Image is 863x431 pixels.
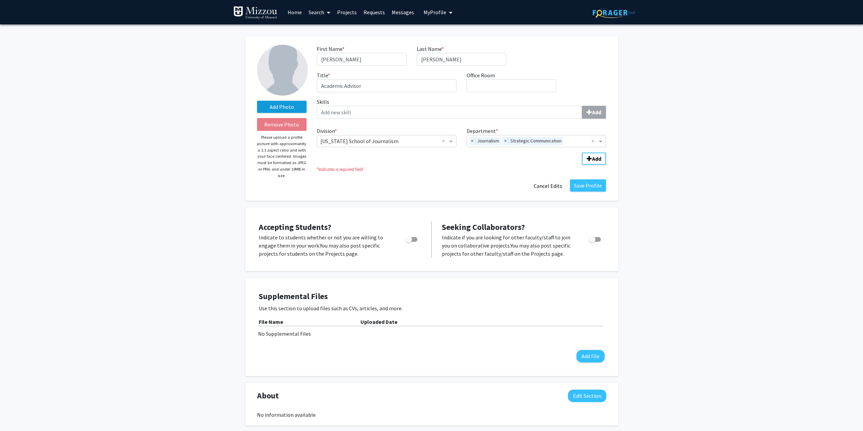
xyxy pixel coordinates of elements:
span: Strategic Communication [509,137,563,145]
p: Please upload a profile picture with approximately a 1:1 aspect ratio and with your face centered... [257,134,307,179]
span: Journalism [475,137,501,145]
button: Add Division/Department [582,153,606,165]
b: File Name [259,318,283,325]
button: Edit About [568,390,606,402]
label: AddProfile Picture [257,101,307,113]
a: Search [305,0,334,24]
span: Clear all [591,137,597,145]
input: SkillsAdd [317,106,582,119]
span: × [503,137,509,145]
ng-select: Division [317,135,456,147]
a: Projects [334,0,360,24]
img: Profile Picture [257,45,308,96]
div: No Supplemental Files [258,330,605,338]
iframe: Chat [5,400,29,426]
button: Add File [576,350,605,363]
ng-select: Department [467,135,606,147]
i: Indicates a required field [317,166,606,173]
p: Indicate if you are looking for other faculty/staff to join you on collaborative projects. You ma... [442,233,576,258]
span: About [257,390,279,402]
b: Add [592,155,601,162]
label: Last Name [417,45,444,53]
div: Department [462,127,611,147]
b: Uploaded Date [360,318,397,325]
p: Indicate to students whether or not you are willing to engage them in your work. You may also pos... [259,233,392,258]
p: Use this section to upload files such as CVs, articles, and more. [259,304,605,312]
a: Messages [388,0,417,24]
button: Remove Photo [257,118,307,131]
button: Skills [582,106,606,119]
div: Toggle [403,233,421,243]
div: Division [312,127,462,147]
span: Seeking Collaborators? [442,222,525,232]
span: × [469,137,475,145]
button: Cancel Edits [529,179,567,192]
label: Office Room [467,71,495,79]
img: University of Missouri Logo [233,6,277,20]
div: Toggle [586,233,605,243]
button: Save Profile [570,179,606,192]
h4: Supplemental Files [259,292,605,301]
a: Requests [360,0,388,24]
b: Add [592,109,601,116]
label: First Name [317,45,345,53]
span: Clear all [442,137,448,145]
span: Accepting Students? [259,222,331,232]
a: Home [284,0,305,24]
div: No information available [257,411,606,419]
label: Title [317,71,330,79]
label: Skills [317,98,606,119]
span: My Profile [424,9,446,16]
img: ForagerOne Logo [593,7,635,18]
